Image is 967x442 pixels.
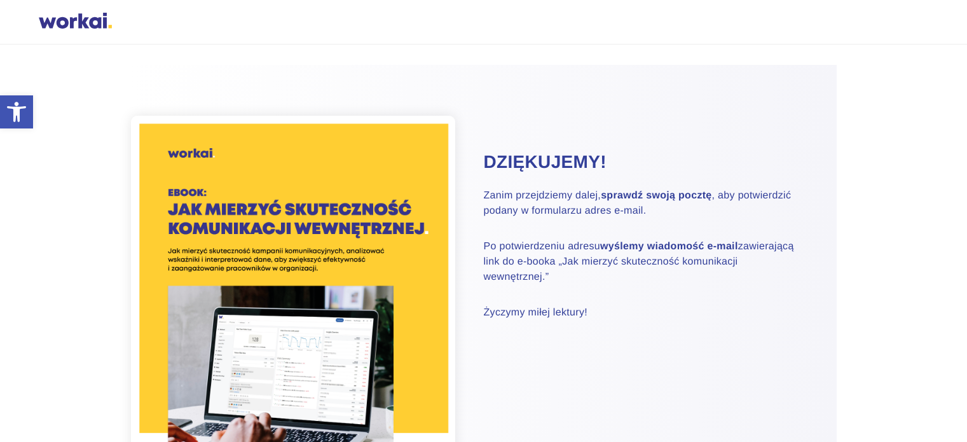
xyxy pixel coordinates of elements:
[484,239,805,285] p: Po potwierdzeniu adresu zawierającą link do e-booka „Jak mierzyć skuteczność komunikacji wewnętrz...
[484,150,805,174] h2: Dziękujemy!
[600,241,738,252] strong: wyślemy wiadomość e-mail
[484,188,805,219] p: Zanim przejdziemy dalej, , aby potwierdzić podany w formularzu adres e-mail.
[601,190,711,201] strong: sprawdź swoją pocztę
[484,305,805,321] p: Życzymy miłej lektury!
